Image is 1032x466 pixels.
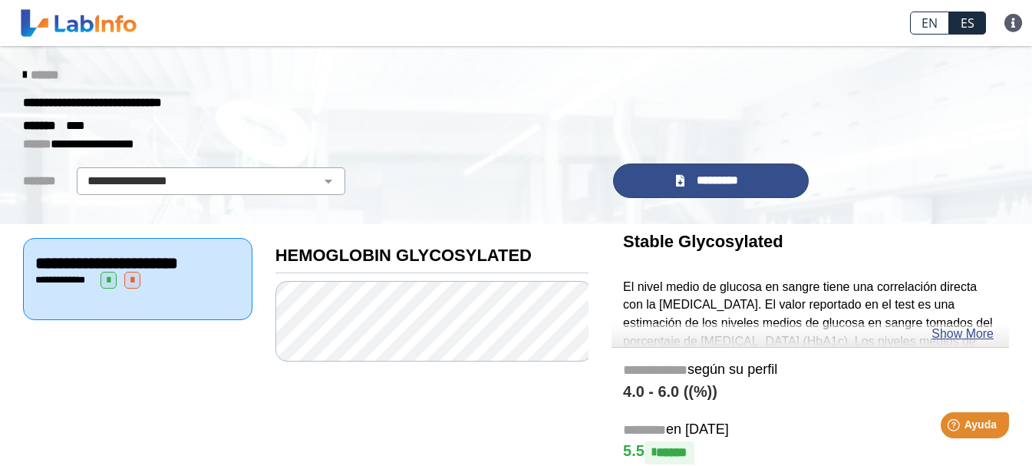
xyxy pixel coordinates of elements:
h4: 4.0 - 6.0 ((%)) [623,383,997,402]
p: El nivel medio de glucosa en sangre tiene una correlación directa con la [MEDICAL_DATA]. El valor... [623,278,997,388]
a: EN [910,12,949,35]
h5: en [DATE] [623,421,997,439]
h5: según su perfil [623,362,997,379]
a: ES [949,12,986,35]
b: Stable Glycosylated [623,232,783,251]
h4: 5.5 [623,441,997,464]
a: Show More [931,325,994,343]
b: HEMOGLOBIN GLYCOSYLATED [275,246,532,265]
iframe: Help widget launcher [895,406,1015,449]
